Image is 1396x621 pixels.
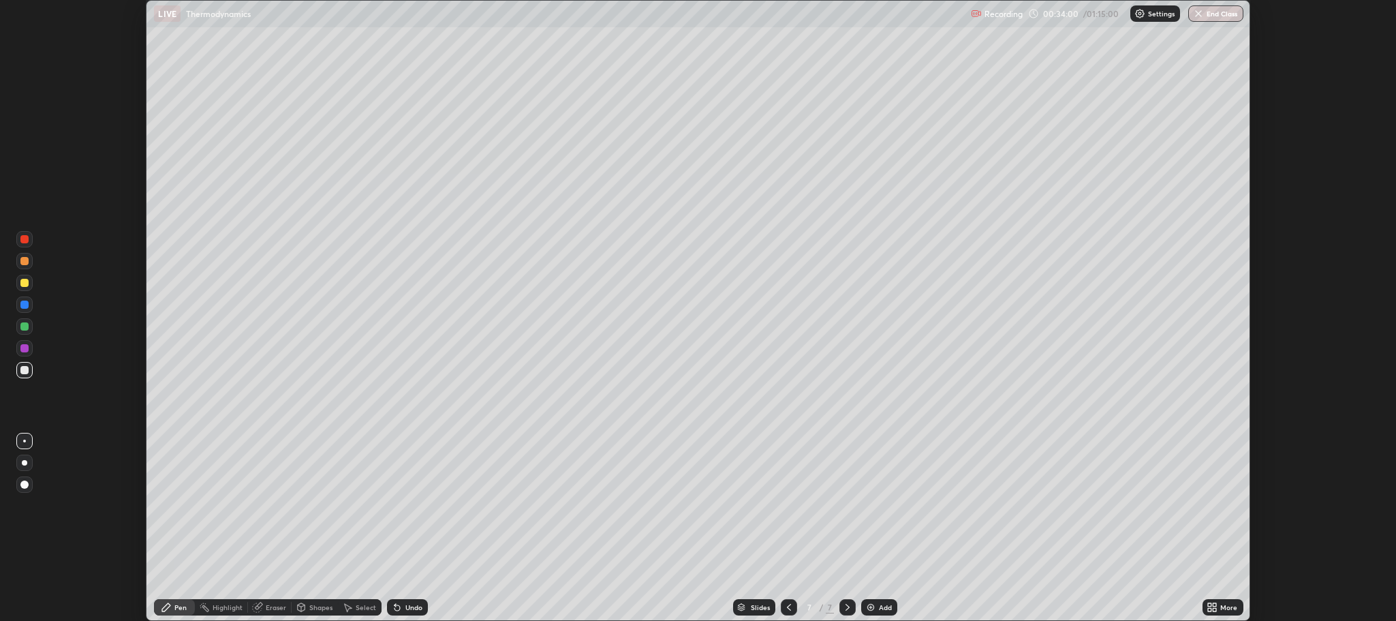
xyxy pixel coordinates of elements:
p: Settings [1148,10,1175,17]
p: LIVE [158,8,176,19]
img: class-settings-icons [1134,8,1145,19]
div: Shapes [309,604,332,611]
div: Add [879,604,892,611]
button: End Class [1188,5,1243,22]
div: 7 [826,601,834,614]
div: Slides [751,604,770,611]
div: More [1220,604,1237,611]
p: Recording [984,9,1023,19]
div: Select [356,604,376,611]
img: add-slide-button [865,602,876,613]
div: / [819,603,823,611]
div: Eraser [266,604,286,611]
div: 7 [803,603,816,611]
div: Highlight [213,604,243,611]
p: Thermodynamics [186,8,251,19]
img: recording.375f2c34.svg [971,8,982,19]
img: end-class-cross [1193,8,1204,19]
div: Pen [174,604,187,611]
div: Undo [405,604,422,611]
